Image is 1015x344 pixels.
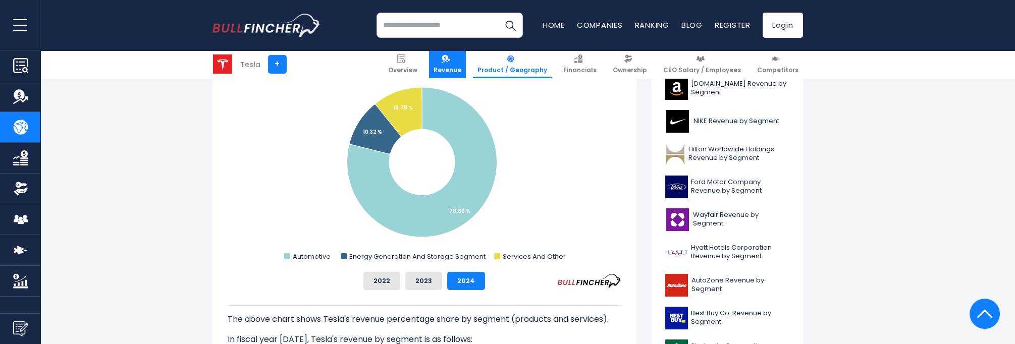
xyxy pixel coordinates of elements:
[659,107,795,135] a: NIKE Revenue by Segment
[691,178,789,195] span: Ford Motor Company Revenue by Segment
[388,66,417,74] span: Overview
[13,181,28,196] img: Ownership
[268,55,287,74] a: +
[447,272,485,290] button: 2024
[363,272,400,290] button: 2022
[393,104,413,111] tspan: 10.78 %
[665,176,688,198] img: F logo
[659,50,745,78] a: CEO Salary / Employees
[691,276,789,294] span: AutoZone Revenue by Segment
[349,252,486,261] text: Energy Generation And Storage Segment
[691,244,789,261] span: Hyatt Hotels Corporation Revenue by Segment
[577,20,623,30] a: Companies
[665,208,690,231] img: W logo
[659,173,795,201] a: Ford Motor Company Revenue by Segment
[293,252,331,261] text: Automotive
[663,66,741,74] span: CEO Salary / Employees
[543,20,565,30] a: Home
[498,13,523,38] button: Search
[693,117,779,126] span: NIKE Revenue by Segment
[384,50,422,78] a: Overview
[228,313,621,325] p: The above chart shows Tesla's revenue percentage share by segment (products and services).
[665,110,690,133] img: NKE logo
[434,66,461,74] span: Revenue
[659,75,795,102] a: [DOMAIN_NAME] Revenue by Segment
[665,241,688,264] img: H logo
[363,128,382,136] tspan: 10.32 %
[665,307,688,329] img: BBY logo
[681,20,703,30] a: Blog
[753,50,803,78] a: Competitors
[665,274,689,297] img: AZO logo
[665,143,686,165] img: HLT logo
[405,272,442,290] button: 2023
[449,207,470,215] tspan: 78.89 %
[757,66,798,74] span: Competitors
[608,50,652,78] a: Ownership
[659,206,795,234] a: Wayfair Revenue by Segment
[715,20,751,30] a: Register
[240,59,260,70] div: Tesla
[688,145,789,162] span: Hilton Worldwide Holdings Revenue by Segment
[659,304,795,332] a: Best Buy Co. Revenue by Segment
[659,140,795,168] a: Hilton Worldwide Holdings Revenue by Segment
[228,62,621,264] svg: Tesla's Revenue Share by Segment
[212,14,321,37] a: Go to homepage
[691,80,789,97] span: [DOMAIN_NAME] Revenue by Segment
[559,50,601,78] a: Financials
[659,271,795,299] a: AutoZone Revenue by Segment
[563,66,597,74] span: Financials
[635,20,669,30] a: Ranking
[477,66,547,74] span: Product / Geography
[213,54,232,74] img: TSLA logo
[429,50,466,78] a: Revenue
[503,252,566,261] text: Services And Other
[693,211,789,228] span: Wayfair Revenue by Segment
[473,50,552,78] a: Product / Geography
[613,66,647,74] span: Ownership
[659,239,795,266] a: Hyatt Hotels Corporation Revenue by Segment
[212,14,321,37] img: bullfincher logo
[763,13,803,38] a: Login
[665,77,688,100] img: AMZN logo
[691,309,789,326] span: Best Buy Co. Revenue by Segment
